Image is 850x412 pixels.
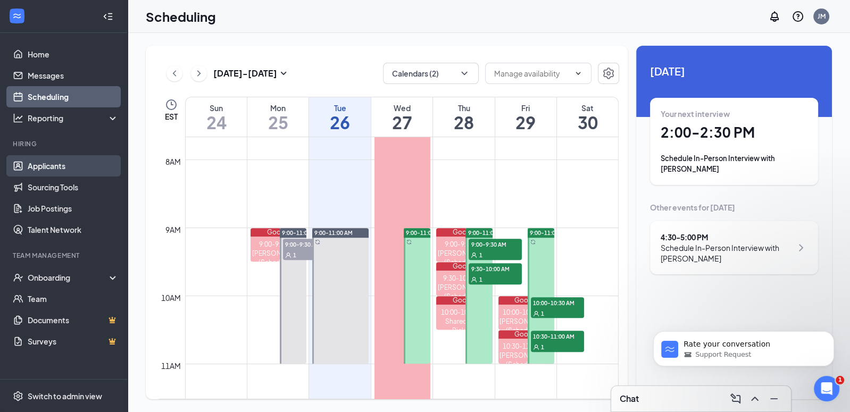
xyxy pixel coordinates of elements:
a: Home [28,44,119,65]
div: 10:00-10:30 AM [498,308,555,317]
span: 1 [541,343,544,351]
div: Google [436,228,493,237]
span: 1 [541,310,544,317]
div: Onboarding [28,272,110,283]
span: 9:00-11:00 AM [314,229,353,237]
button: ChevronRight [191,65,207,81]
svg: User [285,252,291,258]
svg: Notifications [768,10,781,23]
svg: ChevronLeft [169,67,180,80]
a: Sourcing Tools [28,176,119,198]
button: Settings [598,63,619,84]
span: 9:00-11:00 AM [282,229,320,237]
div: 10:00-10:30 AM [436,308,493,317]
svg: ChevronUp [748,392,761,405]
div: Schedule In-Person Interview with [PERSON_NAME] [661,242,792,264]
div: Shared Table Pick-Up [436,317,493,335]
div: Sun [186,103,247,113]
svg: User [471,252,477,258]
a: DocumentsCrown [28,309,119,331]
span: [DATE] [650,63,818,79]
h1: 24 [186,113,247,131]
iframe: Intercom live chat [814,376,839,401]
svg: ChevronRight [795,241,807,254]
svg: Sync [406,239,412,245]
button: ComposeMessage [727,390,744,407]
div: Schedule In-Person Interview with [PERSON_NAME] [661,153,807,174]
h1: 25 [247,113,309,131]
svg: ChevronRight [194,67,204,80]
svg: WorkstreamLogo [12,11,22,21]
div: 10:30-11:00 AM [498,342,555,351]
div: [PERSON_NAME] (Schedule In-Person Interview - Hospitality Professional at [GEOGRAPHIC_DATA]) [498,317,555,371]
svg: User [533,310,539,317]
a: Team [28,288,119,309]
span: 9:00-11:00 AM [530,229,568,237]
div: Google [498,296,555,305]
button: Minimize [765,390,782,407]
h1: 26 [309,113,370,131]
div: 11am [159,360,183,372]
div: [PERSON_NAME] (Schedule In-Person Interview - Hospitality Professional at [GEOGRAPHIC_DATA]) [498,351,555,405]
div: 9am [163,224,183,236]
h1: Scheduling [146,7,216,26]
div: Mon [247,103,309,113]
button: ChevronUp [746,390,763,407]
svg: Sync [315,239,320,245]
div: JM [818,12,826,21]
div: Hiring [13,139,116,148]
div: [PERSON_NAME] (Schedule In-Person Interview - Crew Member - Kitchen at [GEOGRAPHIC_DATA]) [436,283,493,337]
svg: SmallChevronDown [277,67,290,80]
div: Your next interview [661,108,807,119]
span: 10:00-10:30 AM [531,297,584,308]
span: 1 [836,376,844,384]
a: August 29, 2025 [495,97,556,137]
button: Calendars (2)ChevronDown [383,63,479,84]
svg: Settings [602,67,615,80]
div: Sat [557,103,618,113]
a: Applicants [28,155,119,176]
h1: 30 [557,113,618,131]
div: Switch to admin view [28,391,102,401]
div: Fri [495,103,556,113]
a: August 26, 2025 [309,97,370,137]
span: 1 [479,251,482,259]
h1: 28 [433,113,494,131]
div: 9:00-9:30 AM [251,240,307,249]
div: Thu [433,103,494,113]
a: Scheduling [28,86,119,107]
a: August 27, 2025 [371,97,432,137]
span: 9:00-9:30 AM [283,239,336,249]
a: August 28, 2025 [433,97,494,137]
span: EST [165,111,178,122]
span: 9:00-11:00 AM [468,229,506,237]
div: 8am [163,156,183,167]
div: Google [498,330,555,339]
a: Talent Network [28,219,119,240]
div: 9:30-10:00 AM [436,274,493,283]
div: Wed [371,103,432,113]
span: 1 [479,276,482,283]
h3: [DATE] - [DATE] [213,68,277,79]
a: Job Postings [28,198,119,219]
h1: 27 [371,113,432,131]
h3: Chat [620,393,639,405]
div: Reporting [28,113,119,123]
h1: 2:00 - 2:30 PM [661,123,807,141]
svg: User [471,276,477,283]
span: 9:30-10:00 AM [469,263,522,274]
h1: 29 [495,113,556,131]
div: Google [436,296,493,305]
svg: ChevronDown [459,68,470,79]
div: Google [436,262,493,271]
svg: Minimize [768,392,780,405]
svg: Clock [165,98,178,111]
span: 9:00-11:00 AM [406,229,444,237]
svg: Sync [530,239,536,245]
div: Tue [309,103,370,113]
svg: UserCheck [13,272,23,283]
